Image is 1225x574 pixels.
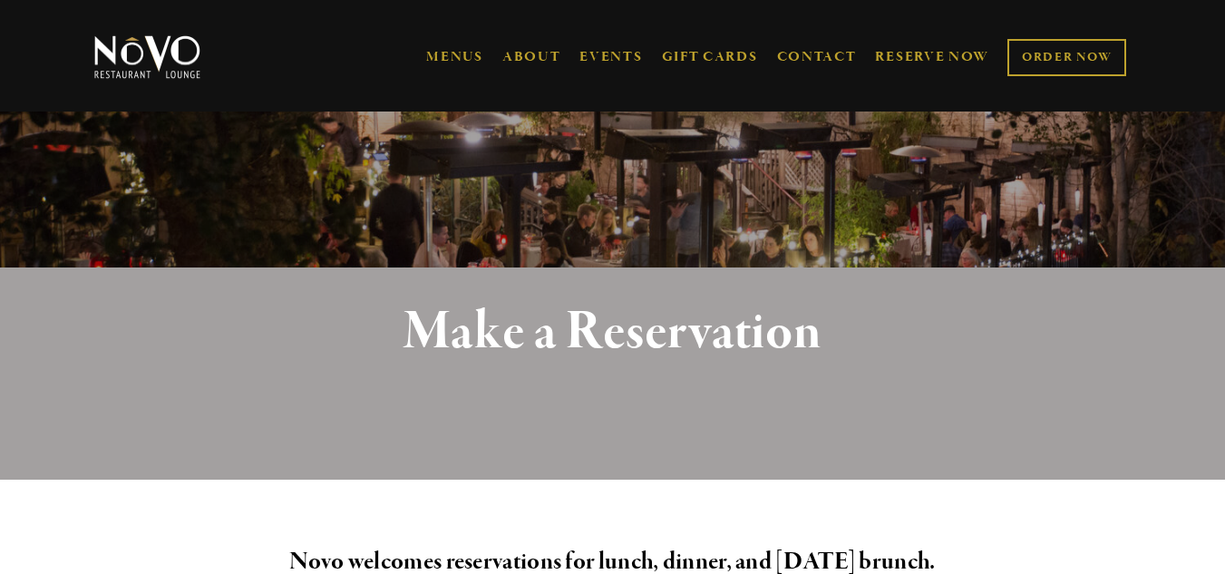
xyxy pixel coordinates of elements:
a: GIFT CARDS [662,40,758,74]
img: Novo Restaurant &amp; Lounge [91,34,204,80]
a: MENUS [426,48,483,66]
strong: Make a Reservation [403,297,822,366]
a: EVENTS [579,48,642,66]
a: ORDER NOW [1007,39,1126,76]
a: CONTACT [777,40,857,74]
a: ABOUT [502,48,561,66]
a: RESERVE NOW [875,40,989,74]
